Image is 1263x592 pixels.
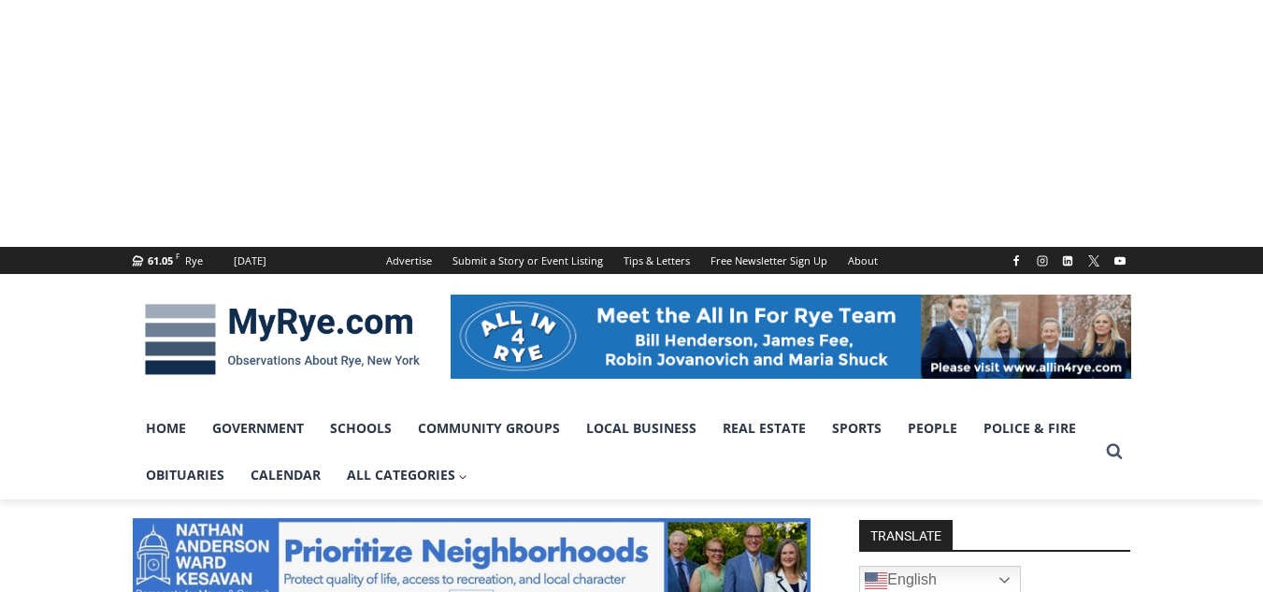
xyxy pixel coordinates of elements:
a: Community Groups [405,405,573,452]
nav: Primary Navigation [133,405,1098,499]
button: View Search Form [1098,435,1131,469]
a: Calendar [237,452,334,498]
a: About [838,247,888,274]
a: Police & Fire [970,405,1089,452]
a: Sports [819,405,895,452]
a: Submit a Story or Event Listing [442,247,613,274]
a: All Categories [334,452,481,498]
a: Tips & Letters [613,247,700,274]
a: Home [133,405,199,452]
a: X [1083,250,1105,272]
img: All in for Rye [451,295,1131,379]
nav: Secondary Navigation [376,247,888,274]
a: Real Estate [710,405,819,452]
span: All Categories [347,465,468,485]
a: Facebook [1005,250,1027,272]
span: F [176,251,179,261]
a: Instagram [1031,250,1054,272]
a: Schools [317,405,405,452]
a: YouTube [1109,250,1131,272]
img: en [865,570,887,592]
a: People [895,405,970,452]
strong: TRANSLATE [859,520,953,550]
a: Local Business [573,405,710,452]
div: Rye [185,253,203,269]
a: Government [199,405,317,452]
a: Free Newsletter Sign Up [700,247,838,274]
a: Linkedin [1056,250,1079,272]
img: MyRye.com [133,291,432,388]
span: 61.05 [148,253,173,267]
div: [DATE] [234,253,266,269]
a: Obituaries [133,452,237,498]
a: Advertise [376,247,442,274]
